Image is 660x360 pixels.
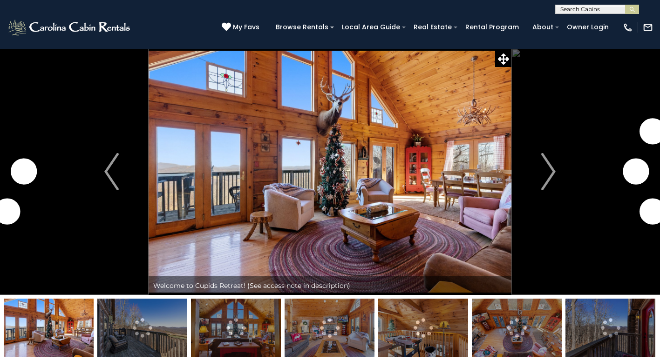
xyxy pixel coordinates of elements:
img: phone-regular-white.png [623,22,633,33]
a: My Favs [222,22,262,33]
img: 163281211 [191,299,281,357]
a: Local Area Guide [337,20,405,34]
img: mail-regular-white.png [643,22,653,33]
img: 163281208 [97,299,187,357]
a: About [528,20,558,34]
span: My Favs [233,22,259,32]
img: arrow [104,153,118,190]
img: White-1-2.png [7,18,133,37]
button: Previous [75,48,149,295]
img: 163281213 [378,299,468,357]
div: Welcome to Cupids Retreat! (See access note in description) [149,276,511,295]
img: arrow [542,153,556,190]
img: 163281215 [565,299,655,357]
a: Real Estate [409,20,456,34]
a: Browse Rentals [271,20,333,34]
a: Rental Program [461,20,524,34]
a: Owner Login [562,20,613,34]
img: 163281209 [4,299,94,357]
button: Next [511,48,585,295]
img: 163281212 [285,299,374,357]
img: 163281214 [472,299,562,357]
